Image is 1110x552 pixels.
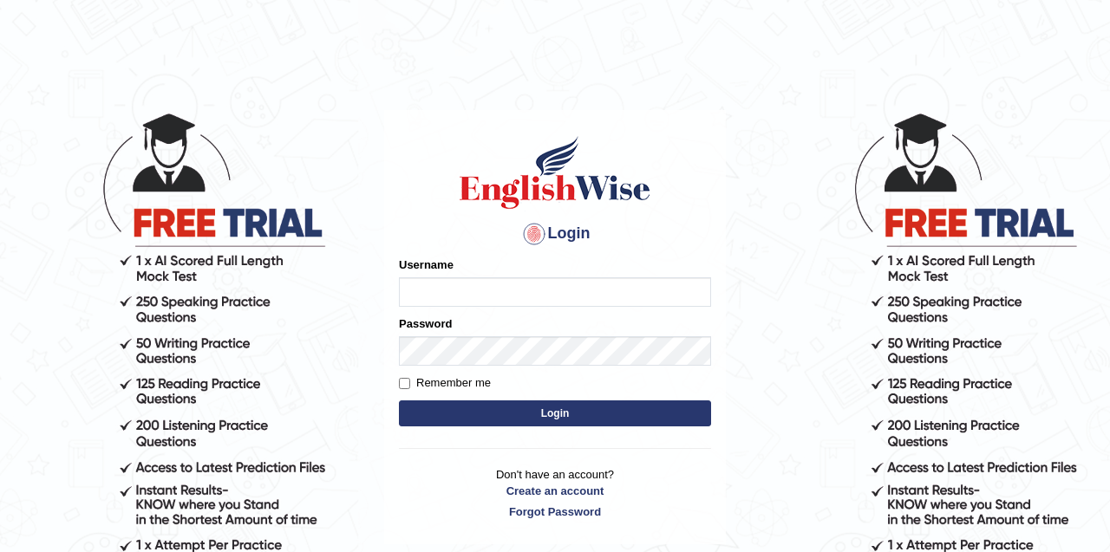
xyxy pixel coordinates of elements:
[399,378,410,389] input: Remember me
[399,400,711,426] button: Login
[399,503,711,520] a: Forgot Password
[399,466,711,520] p: Don't have an account?
[456,133,654,211] img: Logo of English Wise sign in for intelligent practice with AI
[399,220,711,248] h4: Login
[399,257,454,273] label: Username
[399,374,491,392] label: Remember me
[399,483,711,499] a: Create an account
[399,315,452,332] label: Password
